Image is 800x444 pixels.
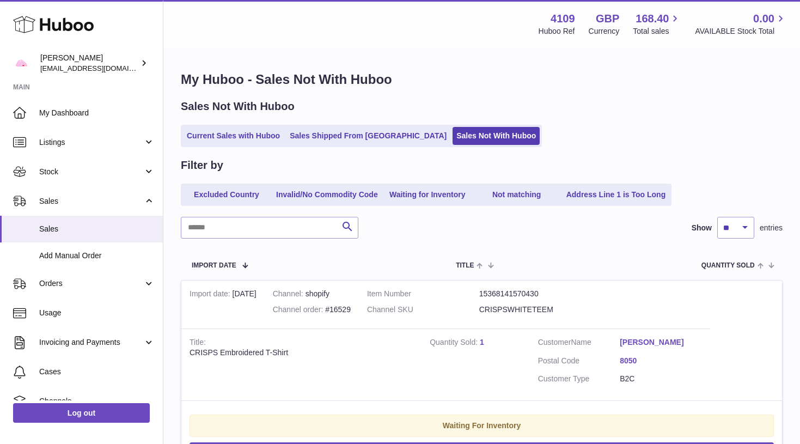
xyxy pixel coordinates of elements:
strong: Quantity Sold [430,338,480,349]
span: [EMAIL_ADDRESS][DOMAIN_NAME] [40,64,160,72]
a: Log out [13,403,150,423]
div: #16529 [273,305,351,315]
span: Channels [39,396,155,406]
td: [DATE] [181,281,265,329]
a: Invalid/No Commodity Code [272,186,382,204]
img: hello@limpetstore.com [13,55,29,71]
h1: My Huboo - Sales Not With Huboo [181,71,783,88]
strong: Channel order [273,305,326,317]
dd: CRISPSWHITETEEM [479,305,591,315]
strong: 4109 [551,11,575,26]
span: Title [456,262,474,269]
a: 1 [480,338,484,346]
div: shopify [273,289,351,299]
div: CRISPS Embroidered T-Shirt [190,348,413,358]
a: [PERSON_NAME] [620,337,701,348]
span: Orders [39,278,143,289]
dd: 15368141570430 [479,289,591,299]
h2: Sales Not With Huboo [181,99,295,114]
strong: Import date [190,289,233,301]
span: AVAILABLE Stock Total [695,26,787,37]
strong: Waiting For Inventory [443,421,521,430]
span: Invoicing and Payments [39,337,143,348]
span: 0.00 [753,11,774,26]
a: 8050 [620,356,701,366]
span: Usage [39,308,155,318]
a: Sales Not With Huboo [453,127,540,145]
span: My Dashboard [39,108,155,118]
div: [PERSON_NAME] [40,53,138,74]
span: entries [760,223,783,233]
a: Excluded Country [183,186,270,204]
strong: Channel [273,289,306,301]
span: Cases [39,367,155,377]
span: Add Manual Order [39,251,155,261]
span: Listings [39,137,143,148]
div: Huboo Ref [539,26,575,37]
span: Sales [39,196,143,206]
a: Waiting for Inventory [384,186,471,204]
dt: Item Number [367,289,479,299]
span: Total sales [633,26,681,37]
dt: Postal Code [538,356,620,369]
a: Not matching [473,186,560,204]
label: Show [692,223,712,233]
dd: B2C [620,374,701,384]
strong: Title [190,338,206,349]
span: Quantity Sold [701,262,755,269]
a: Current Sales with Huboo [183,127,284,145]
dt: Channel SKU [367,305,479,315]
strong: GBP [596,11,619,26]
span: Import date [192,262,236,269]
dt: Name [538,337,620,350]
dt: Customer Type [538,374,620,384]
h2: Filter by [181,158,223,173]
a: Sales Shipped From [GEOGRAPHIC_DATA] [286,127,450,145]
span: Customer [538,338,571,346]
span: Sales [39,224,155,234]
div: Currency [589,26,620,37]
a: 168.40 Total sales [633,11,681,37]
a: Address Line 1 is Too Long [563,186,670,204]
span: 168.40 [636,11,669,26]
span: Stock [39,167,143,177]
a: 0.00 AVAILABLE Stock Total [695,11,787,37]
